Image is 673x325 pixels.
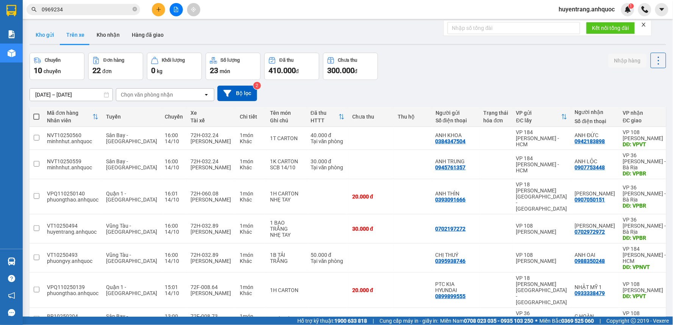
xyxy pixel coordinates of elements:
[42,5,131,14] input: Tìm tên, số ĐT hoặc mã đơn
[133,6,137,13] span: close-circle
[623,110,666,116] div: VP nhận
[270,158,303,164] div: 1K CARTON
[30,53,84,80] button: Chuyến10chuyến
[6,25,67,35] div: 0702197272
[629,3,634,9] sup: 1
[516,181,567,212] div: VP 18 [PERSON_NAME][GEOGRAPHIC_DATA] - [GEOGRAPHIC_DATA]
[575,109,615,115] div: Người nhận
[47,313,98,319] div: BR10250204
[240,252,262,258] div: 1 món
[91,26,126,44] button: Kho nhận
[165,290,183,296] div: 14/10
[30,26,60,44] button: Kho gửi
[206,53,261,80] button: Số lượng23món
[191,164,232,170] div: [PERSON_NAME]
[297,317,367,325] span: Hỗ trợ kỹ thuật:
[575,197,605,203] div: 0907050151
[253,82,261,89] sup: 2
[72,34,133,43] div: [PERSON_NAME]
[352,194,390,200] div: 20.000 đ
[217,86,257,101] button: Bộ lọc
[165,114,183,120] div: Chuyến
[436,281,476,293] div: PTC KIA HYUNDAI
[575,284,615,290] div: NHẬT MỸ 1
[165,258,183,264] div: 14/10
[354,68,358,74] span: đ
[352,114,390,120] div: Chưa thu
[436,197,466,203] div: 0393091666
[191,7,196,12] span: aim
[8,258,16,266] img: warehouse-icon
[102,68,112,74] span: đơn
[338,58,358,63] div: Chưa thu
[47,158,98,164] div: NVT10250559
[191,223,232,229] div: 72H-032.89
[156,7,161,12] span: plus
[270,135,303,141] div: 1T CARTON
[133,7,137,11] span: close-circle
[240,114,262,120] div: Chi tiết
[270,232,303,238] div: NHẸ TAY
[436,258,466,264] div: 0395938746
[106,114,157,120] div: Tuyến
[512,107,571,127] th: Toggle SortBy
[269,66,296,75] span: 410.000
[625,6,631,13] img: icon-new-feature
[575,229,605,235] div: 0702972972
[270,316,303,322] div: 1 TÚI BÁNH
[43,107,102,127] th: Toggle SortBy
[398,114,428,120] div: Thu hộ
[352,226,390,232] div: 30.000 đ
[623,264,672,270] div: DĐ: VPNVT
[47,191,98,197] div: VPQ110250140
[191,229,232,235] div: [PERSON_NAME]
[191,258,232,264] div: [PERSON_NAME]
[165,252,183,258] div: 16:00
[352,316,390,322] div: 20.000 đ
[516,223,567,235] div: VP 108 [PERSON_NAME]
[191,191,232,197] div: 72H-060.08
[210,66,218,75] span: 23
[240,290,262,296] div: Khác
[6,6,67,25] div: VP 108 [PERSON_NAME]
[655,3,668,16] button: caret-down
[8,292,15,299] span: notification
[311,252,345,258] div: 50.000 đ
[72,6,133,34] div: VP 36 [PERSON_NAME] - Bà Rịa
[47,197,98,203] div: phuongthao.anhquoc
[311,258,345,264] div: Tại văn phòng
[264,53,319,80] button: Đã thu410.000đ
[240,191,262,197] div: 1 món
[106,132,157,144] span: Sân Bay - [GEOGRAPHIC_DATA]
[436,164,466,170] div: 0945761357
[47,258,98,264] div: phuongvy.anhquoc
[92,66,101,75] span: 22
[516,129,567,147] div: VP 184 [PERSON_NAME] - HCM
[165,138,183,144] div: 14/10
[47,290,98,296] div: phuongthao.anhquoc
[191,110,232,116] div: Xe
[106,191,157,203] span: Quận 1 - [GEOGRAPHIC_DATA]
[47,132,98,138] div: NVT10250560
[240,132,262,138] div: 1 món
[440,317,534,325] span: Miền Nam
[436,158,476,164] div: ANH TRUNG
[575,138,605,144] div: 0942183898
[575,223,615,229] div: ANH MINH
[191,313,232,319] div: 72F-008.73
[220,68,230,74] span: món
[191,138,232,144] div: [PERSON_NAME]
[536,319,538,322] span: ⚪️
[516,252,567,264] div: VP 108 [PERSON_NAME]
[436,252,476,258] div: CHỊ THUÝ
[311,110,339,116] div: Đã thu
[575,313,615,319] div: C HOÀN
[323,53,378,80] button: Chưa thu300.000đ
[623,184,672,203] div: VP 36 [PERSON_NAME] - Bà Rịa
[221,58,240,63] div: Số lượng
[162,58,185,63] div: Khối lượng
[436,191,476,197] div: ANH THÌN
[623,217,672,235] div: VP 36 [PERSON_NAME] - Bà Rịa
[484,117,509,123] div: hóa đơn
[240,223,262,229] div: 1 món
